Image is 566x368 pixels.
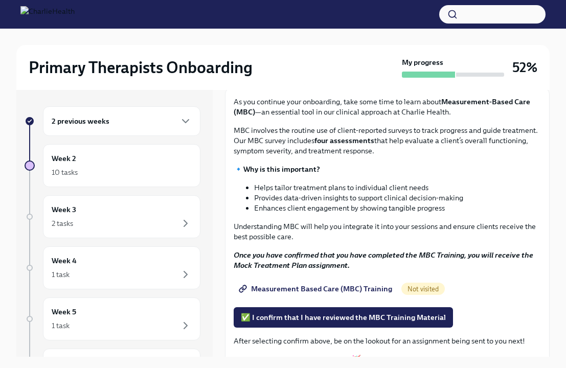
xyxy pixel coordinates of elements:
p: 🔹 [234,164,541,174]
img: CharlieHealth [20,6,75,22]
strong: Why is this important? [243,165,320,174]
span: ✅ I confirm that I have reviewed the MBC Training Material [241,312,446,323]
p: As you continue your onboarding, take some time to learn about —an essential tool in our clinical... [234,97,541,117]
strong: four assessments [314,136,374,145]
p: Good news! You're at the finish line! 🥳 [234,354,541,364]
a: Week 51 task [25,297,200,340]
li: Provides data-driven insights to support clinical decision-making [254,193,541,203]
li: Helps tailor treatment plans to individual client needs [254,182,541,193]
div: 10 tasks [52,167,78,177]
span: Not visited [401,285,445,293]
a: Week 41 task [25,246,200,289]
div: 2 tasks [52,218,73,228]
div: 2 previous weeks [43,106,200,136]
h6: Week 5 [52,306,76,317]
p: MBC involves the routine use of client-reported surveys to track progress and guide treatment. Ou... [234,125,541,156]
h6: Week 3 [52,204,76,215]
p: Understanding MBC will help you integrate it into your sessions and ensure clients receive the be... [234,221,541,242]
h6: 2 previous weeks [52,116,109,127]
h6: Week 4 [52,255,77,266]
h2: Primary Therapists Onboarding [29,57,253,78]
p: After selecting confirm above, be on the lookout for an assignment being sent to you next! [234,336,541,346]
a: Week 210 tasks [25,144,200,187]
strong: Once you have confirmed that you have completed the MBC Training, you will receive the Mock Treat... [234,250,533,270]
a: Week 32 tasks [25,195,200,238]
h6: Week 2 [52,153,76,164]
div: 1 task [52,269,70,280]
span: Measurement Based Care (MBC) Training [241,284,392,294]
li: Enhances client engagement by showing tangible progress [254,203,541,213]
strong: My progress [402,57,443,67]
a: Measurement Based Care (MBC) Training [234,279,399,299]
div: 1 task [52,320,70,331]
button: ✅ I confirm that I have reviewed the MBC Training Material [234,307,453,328]
h3: 52% [512,58,537,77]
